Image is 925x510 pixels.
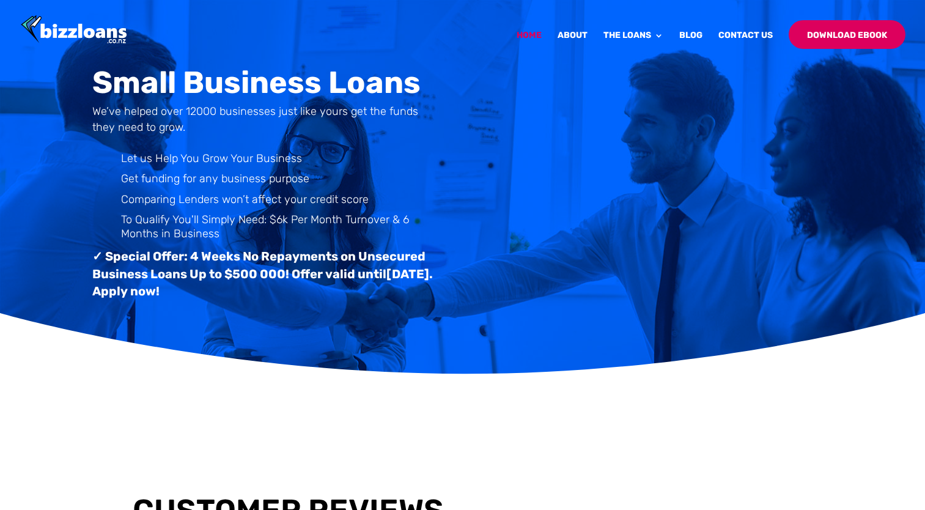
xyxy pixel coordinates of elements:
[386,267,429,281] span: [DATE]
[679,31,702,60] a: Blog
[121,152,302,165] span: Let us Help You Grow Your Business
[92,104,442,141] h4: We’ve helped over 12000 businesses just like yours get the funds they need to grow.
[92,248,442,306] h3: ✓ Special Offer: 4 Weeks No Repayments on Unsecured Business Loans Up to $500 000! Offer valid un...
[603,31,663,60] a: The Loans
[517,31,542,60] a: Home
[718,31,773,60] a: Contact Us
[789,20,905,49] a: Download Ebook
[121,193,369,206] span: Comparing Lenders won’t affect your credit score
[558,31,588,60] a: About
[121,213,409,240] span: To Qualify You'll Simply Need: $6k Per Month Turnover & 6 Months in Business
[21,15,127,45] img: Bizzloans New Zealand
[92,67,442,104] h1: Small Business Loans
[121,172,309,185] span: Get funding for any business purpose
